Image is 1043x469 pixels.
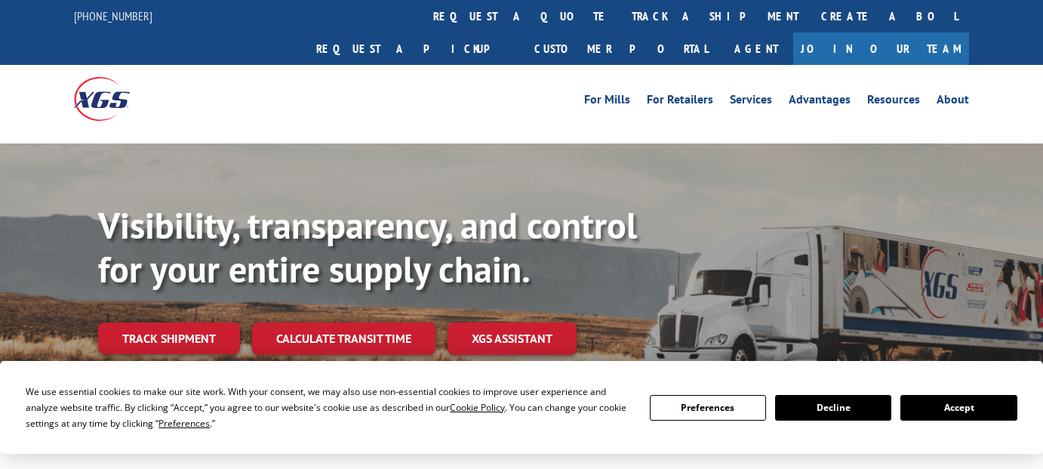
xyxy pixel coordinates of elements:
[789,94,851,110] a: Advantages
[26,384,631,431] div: We use essential cookies to make our site work. With your consent, we may also use non-essential ...
[730,94,772,110] a: Services
[523,32,719,65] a: Customer Portal
[98,322,240,354] a: Track shipment
[650,395,766,421] button: Preferences
[775,395,891,421] button: Decline
[584,94,630,110] a: For Mills
[305,32,523,65] a: Request a pickup
[252,322,435,355] a: Calculate transit time
[937,94,969,110] a: About
[867,94,920,110] a: Resources
[98,202,637,292] b: Visibility, transparency, and control for your entire supply chain.
[448,322,577,355] a: XGS ASSISTANT
[793,32,969,65] a: Join Our Team
[900,395,1017,421] button: Accept
[719,32,793,65] a: Agent
[74,8,152,23] a: [PHONE_NUMBER]
[158,417,210,430] span: Preferences
[450,401,505,414] span: Cookie Policy
[647,94,713,110] a: For Retailers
